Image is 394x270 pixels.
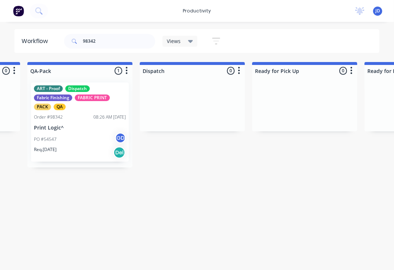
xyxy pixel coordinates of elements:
[115,132,126,143] div: GD
[34,146,57,153] p: Req. [DATE]
[34,85,63,92] div: ART - Proof
[22,37,52,46] div: Workflow
[54,104,66,110] div: QA
[375,8,380,14] span: JD
[31,82,129,162] div: ART - ProofDispatchFabric FinishingFABRIC PRINTPACKQAOrder #9834208:26 AM [DATE]Print Logic^PO #5...
[83,34,155,49] input: Search for orders...
[34,114,63,120] div: Order #98342
[167,37,181,45] span: Views
[34,125,126,131] p: Print Logic^
[34,104,51,110] div: PACK
[13,5,24,16] img: Factory
[34,94,73,101] div: Fabric Finishing
[75,94,110,101] div: FABRIC PRINT
[114,147,125,158] div: Del
[34,136,57,143] p: PO #54547
[66,85,90,92] div: Dispatch
[179,5,215,16] div: productivity
[94,114,126,120] div: 08:26 AM [DATE]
